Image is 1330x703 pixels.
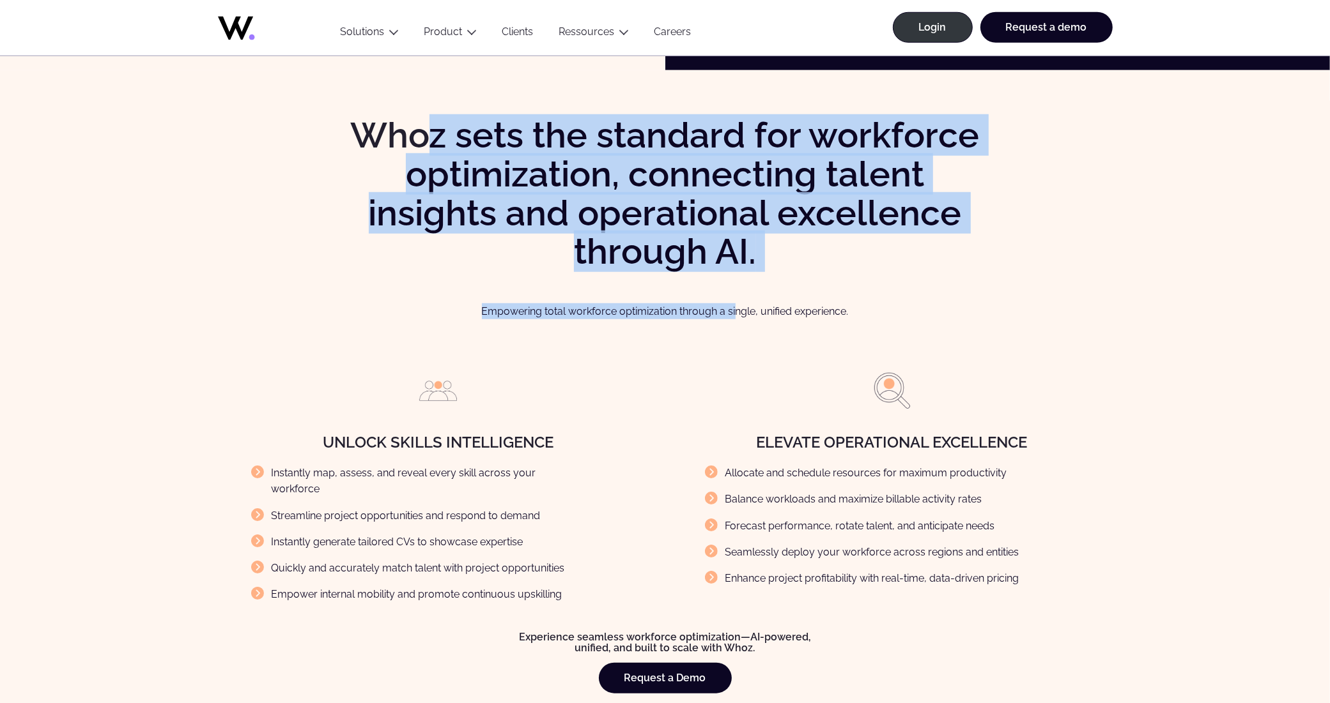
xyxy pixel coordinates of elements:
li: Balance workloads and maximize billable activity rates [705,491,1039,507]
li: Quickly and accurately match talent with project opportunities [251,560,585,576]
a: Clients [490,26,546,43]
button: Product [412,26,490,43]
li: Forecast performance, rotate talent, and anticipate needs [705,518,1039,534]
button: Solutions [328,26,412,43]
a: Ressources [559,26,615,38]
li: Streamline project opportunities and respond to demand [251,508,585,524]
h4: Unlock Skills Intelligence [240,434,637,451]
a: Request a demo [980,12,1113,43]
p: Empowering total workforce optimization through a single, unified experience. [26,303,1304,319]
li: Instantly map, assess, and reveal every skill across your workforce [251,465,585,497]
h4: Elevate Operational Excellence [693,434,1090,451]
li: Enhance project profitability with real-time, data-driven pricing [705,570,1039,586]
li: Instantly generate tailored CVs to showcase expertise [251,534,585,550]
a: Careers [642,26,704,43]
h2: Whoz sets the standard for workforce optimization, connecting talent insights and operational exc... [338,116,993,271]
h4: Experience seamless workforce optimization—AI-powered, unified, and built to scale with Whoz. [263,631,1068,654]
a: Product [424,26,463,38]
li: Seamlessly deploy your workforce across regions and entities [705,544,1039,560]
iframe: Chatbot [1246,619,1312,685]
li: Allocate and schedule resources for maximum productivity [705,465,1039,481]
li: Empower internal mobility and promote continuous upskilling [251,586,585,602]
a: Login [893,12,973,43]
a: Request a Demo [599,663,732,693]
button: Ressources [546,26,642,43]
